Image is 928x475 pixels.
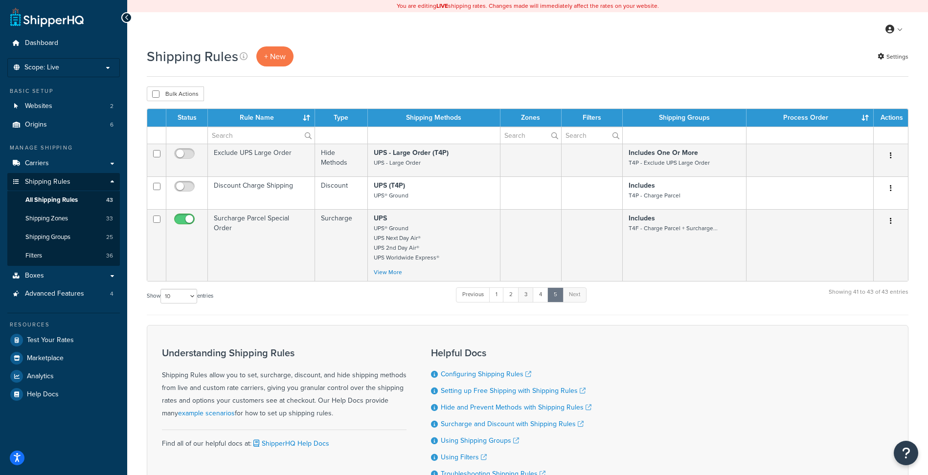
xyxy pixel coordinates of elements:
[7,87,120,95] div: Basic Setup
[208,127,315,144] input: Search
[110,290,113,298] span: 4
[7,154,120,173] a: Carriers
[147,289,213,303] label: Show entries
[7,285,120,303] a: Advanced Features 4
[441,452,487,462] a: Using Filters
[106,233,113,241] span: 25
[7,386,120,403] a: Help Docs
[374,191,408,200] small: UPS® Ground
[374,213,387,223] strong: UPS
[7,247,120,265] li: Filters
[25,178,70,186] span: Shipping Rules
[7,331,120,349] a: Test Your Rates
[7,97,120,115] a: Websites 2
[315,176,368,209] td: Discount
[747,109,874,127] th: Process Order : activate to sort column ascending
[629,213,655,223] strong: Includes
[25,233,70,241] span: Shipping Groups
[563,287,587,302] a: Next
[503,287,519,302] a: 2
[874,109,908,127] th: Actions
[436,1,448,10] b: LIVE
[7,247,120,265] a: Filters 36
[25,159,49,168] span: Carriers
[7,116,120,134] li: Origins
[7,228,120,246] li: Shipping Groups
[25,121,47,129] span: Origins
[162,430,407,450] div: Find all of our helpful docs at:
[110,102,113,110] span: 2
[208,109,315,127] th: Rule Name : activate to sort column ascending
[629,158,710,167] small: T4P - Exclude UPS Large Order
[374,180,405,191] strong: UPS (T4P)
[547,287,564,302] a: 5
[431,347,591,358] h3: Helpful Docs
[10,7,84,27] a: ShipperHQ Home
[374,148,449,158] strong: UPS - Large Order (T4P)
[25,290,84,298] span: Advanced Features
[7,191,120,209] li: All Shipping Rules
[27,354,64,363] span: Marketplace
[162,347,407,420] div: Shipping Rules allow you to set, surcharge, discount, and hide shipping methods from live and cus...
[25,252,42,260] span: Filters
[629,191,680,200] small: T4P - Charge Parcel
[7,367,120,385] a: Analytics
[500,109,562,127] th: Zones
[623,109,747,127] th: Shipping Groups
[7,228,120,246] a: Shipping Groups 25
[878,50,908,64] a: Settings
[25,196,78,204] span: All Shipping Rules
[7,173,120,266] li: Shipping Rules
[27,372,54,381] span: Analytics
[441,386,586,396] a: Setting up Free Shipping with Shipping Rules
[162,347,407,358] h3: Understanding Shipping Rules
[894,441,918,465] button: Open Resource Center
[441,419,584,429] a: Surcharge and Discount with Shipping Rules
[166,109,208,127] th: Status
[27,390,59,399] span: Help Docs
[518,287,534,302] a: 3
[7,349,120,367] a: Marketplace
[374,268,402,277] a: View More
[7,191,120,209] a: All Shipping Rules 43
[7,34,120,52] a: Dashboard
[829,286,908,307] div: Showing 41 to 43 of 43 entries
[147,86,204,101] button: Bulk Actions
[562,127,622,144] input: Search
[25,272,44,280] span: Boxes
[106,196,113,204] span: 43
[7,173,120,191] a: Shipping Rules
[629,224,718,233] small: T4F - Charge Parcel + Surcharge...
[456,287,490,302] a: Previous
[27,336,74,345] span: Test Your Rates
[374,224,439,262] small: UPS® Ground UPS Next Day Air® UPS 2nd Day Air® UPS Worldwide Express®
[24,64,59,72] span: Scope: Live
[251,438,329,449] a: ShipperHQ Help Docs
[441,402,591,412] a: Hide and Prevent Methods with Shipping Rules
[208,176,315,209] td: Discount Charge Shipping
[160,289,197,303] select: Showentries
[368,109,500,127] th: Shipping Methods
[562,109,623,127] th: Filters
[7,116,120,134] a: Origins 6
[256,46,294,66] p: + New
[629,148,698,158] strong: Includes One Or More
[25,39,58,47] span: Dashboard
[7,321,120,329] div: Resources
[110,121,113,129] span: 6
[208,144,315,176] td: Exclude UPS Large Order
[533,287,548,302] a: 4
[7,144,120,152] div: Manage Shipping
[441,435,519,446] a: Using Shipping Groups
[315,109,368,127] th: Type
[629,180,655,191] strong: Includes
[147,47,238,66] h1: Shipping Rules
[7,267,120,285] a: Boxes
[7,210,120,228] li: Shipping Zones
